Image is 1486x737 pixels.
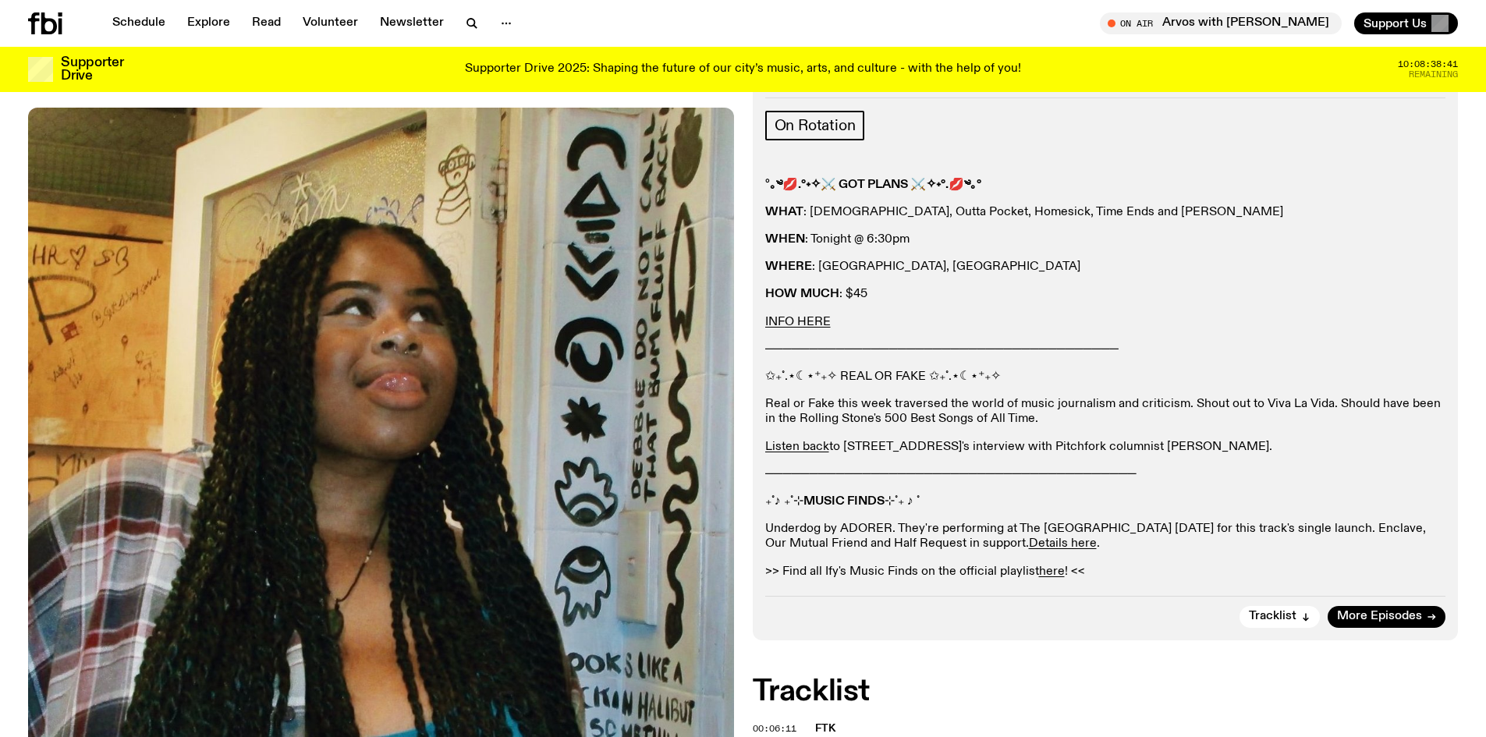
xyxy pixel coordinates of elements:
p: ────────────────────────────────────────── [765,467,1446,482]
strong: WHEN [765,233,805,246]
h3: Supporter Drive [61,56,123,83]
button: On AirArvos with [PERSON_NAME] [1100,12,1342,34]
button: 00:06:11 [753,725,796,733]
span: More Episodes [1337,611,1422,622]
a: INFO HERE [765,316,831,328]
a: Schedule [103,12,175,34]
p: Supporter Drive 2025: Shaping the future of our city’s music, arts, and culture - with the help o... [465,62,1021,76]
p: : Tonight @ 6:30pm [765,232,1446,247]
a: Details here [1029,537,1097,550]
button: Tracklist [1240,606,1320,628]
strong: MUCH [800,288,839,300]
strong: WHERE [765,260,812,273]
span: 00:06:11 [753,722,796,735]
a: here [1039,565,1065,578]
p: >> Find all Ify's Music Finds on the official playlist ! << [765,565,1446,579]
span: 10:08:38:41 [1398,60,1458,69]
a: Explore [178,12,239,34]
strong: MUSIC FINDS [803,495,885,508]
p: ✩₊˚.⋆☾⋆⁺₊✧ REAL OR FAKE ✩₊˚.⋆☾⋆⁺₊✧ [765,370,1446,384]
a: Read [243,12,290,34]
strong: HOW [765,288,797,300]
a: Volunteer [293,12,367,34]
strong: ｡༄💋.°˖✧⚔ GOT PLANS ⚔✧˖°.💋༄｡° [770,179,981,191]
p: Underdog by ADORER. They're performing at The [GEOGRAPHIC_DATA] [DATE] for this track's single la... [765,522,1446,551]
p: ₊˚♪ ₊˚⊹ ⊹˚₊ ♪ ˚ [765,494,1446,509]
p: : [GEOGRAPHIC_DATA], [GEOGRAPHIC_DATA] [765,260,1446,275]
a: On Rotation [765,111,865,140]
span: FTK [815,723,835,734]
a: Listen back [765,441,829,453]
button: Support Us [1354,12,1458,34]
a: Newsletter [371,12,453,34]
span: On Rotation [775,117,856,134]
span: Tracklist [1249,611,1296,622]
a: More Episodes [1328,606,1445,628]
span: Support Us [1364,16,1427,30]
p: to [STREET_ADDRESS]'s interview with Pitchfork columnist [PERSON_NAME]. [765,440,1446,455]
p: ° [765,178,1446,193]
p: ──────────────────────────────────────── [765,342,1446,357]
p: Real or Fake this week traversed the world of music journalism and criticism. Shout out to Viva L... [765,397,1446,427]
p: : [DEMOGRAPHIC_DATA], Outta Pocket, Homesick, Time Ends and [PERSON_NAME] [765,205,1446,220]
strong: WHAT [765,206,803,218]
p: : $45 [765,287,1446,302]
span: Remaining [1409,70,1458,79]
h2: Tracklist [753,678,1459,706]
